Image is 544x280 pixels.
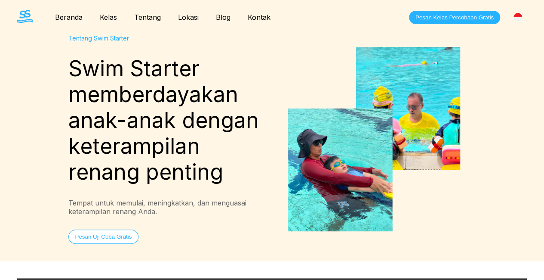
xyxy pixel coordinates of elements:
[68,56,272,185] div: Swim Starter memberdayakan anak-anak dengan keterampilan renang penting
[513,13,522,22] img: Indonesia
[239,13,279,22] a: Kontak
[46,13,91,22] a: Beranda
[126,13,169,22] a: Tentang
[68,230,139,244] button: Pesan Uji Coba Gratis
[288,47,460,231] img: Swimming Classes
[207,13,239,22] a: Blog
[91,13,126,22] a: Kelas
[68,199,272,216] div: Tempat untuk memulai, meningkatkan, dan menguasai keterampilan renang Anda.
[509,8,527,26] div: [GEOGRAPHIC_DATA]
[17,10,33,23] img: The Swim Starter Logo
[68,34,272,42] div: Tentang Swim Starter
[169,13,207,22] a: Lokasi
[409,11,500,24] button: Pesan Kelas Percobaan Gratis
